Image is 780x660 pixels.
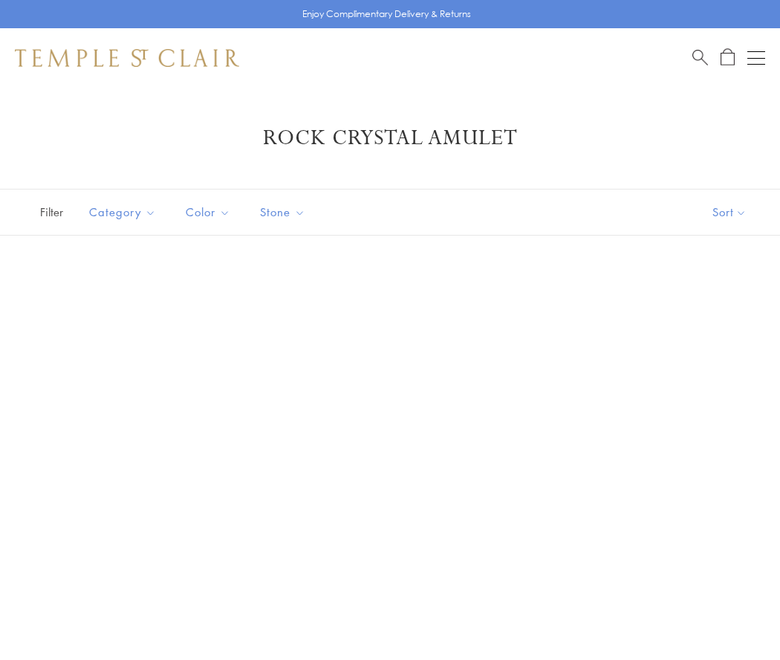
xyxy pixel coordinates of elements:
[692,48,708,67] a: Search
[37,125,743,152] h1: Rock Crystal Amulet
[302,7,471,22] p: Enjoy Complimentary Delivery & Returns
[721,48,735,67] a: Open Shopping Bag
[82,203,167,221] span: Category
[175,195,241,229] button: Color
[249,195,316,229] button: Stone
[747,49,765,67] button: Open navigation
[679,190,780,235] button: Show sort by
[78,195,167,229] button: Category
[15,49,239,67] img: Temple St. Clair
[253,203,316,221] span: Stone
[178,203,241,221] span: Color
